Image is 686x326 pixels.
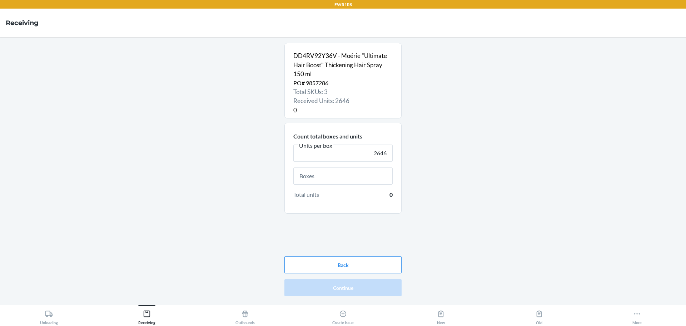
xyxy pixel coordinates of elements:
[298,142,333,149] span: Units per box
[389,190,393,199] span: 0
[293,145,393,162] input: Units per box
[293,47,393,115] div: 0
[293,79,393,87] p: PO# 9857286
[6,18,39,28] h4: Receiving
[294,305,392,325] button: Create Issue
[284,279,402,296] button: Continue
[293,133,362,140] span: Count total boxes and units
[98,305,196,325] button: Receiving
[293,167,393,185] input: Boxes
[284,256,402,273] button: Back
[293,51,393,79] p: DD4RV92Y36V - Moérie "Ultimate Hair Boost" Thickening Hair Spray 150 ml
[334,1,352,8] p: EWR1RS
[40,307,58,325] div: Unloading
[490,305,588,325] button: Old
[235,307,255,325] div: Outbounds
[293,87,393,97] p: Total SKUs: 3
[293,96,393,106] p: Received Units: 2646
[437,307,445,325] div: New
[535,307,543,325] div: Old
[392,305,490,325] button: New
[196,305,294,325] button: Outbounds
[588,305,686,325] button: More
[632,307,642,325] div: More
[293,190,319,199] span: Total units
[138,307,155,325] div: Receiving
[332,307,354,325] div: Create Issue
